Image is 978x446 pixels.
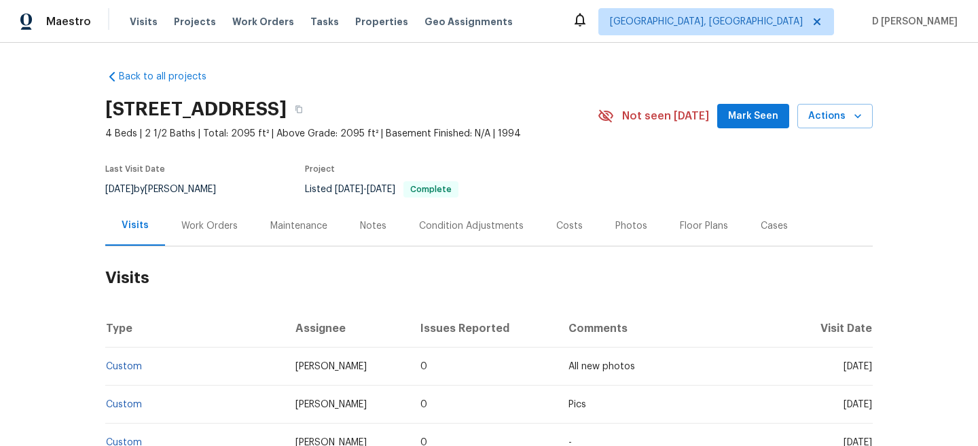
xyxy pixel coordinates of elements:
[305,185,458,194] span: Listed
[717,104,789,129] button: Mark Seen
[558,310,788,348] th: Comments
[270,219,327,233] div: Maintenance
[420,362,427,371] span: 0
[106,400,142,409] a: Custom
[105,70,236,83] a: Back to all projects
[122,219,149,232] div: Visits
[419,219,524,233] div: Condition Adjustments
[295,400,367,409] span: [PERSON_NAME]
[105,185,134,194] span: [DATE]
[420,400,427,409] span: 0
[410,310,558,348] th: Issues Reported
[335,185,363,194] span: [DATE]
[367,185,395,194] span: [DATE]
[295,362,367,371] span: [PERSON_NAME]
[310,17,339,26] span: Tasks
[105,127,598,141] span: 4 Beds | 2 1/2 Baths | Total: 2095 ft² | Above Grade: 2095 ft² | Basement Finished: N/A | 1994
[232,15,294,29] span: Work Orders
[181,219,238,233] div: Work Orders
[405,185,457,193] span: Complete
[568,362,635,371] span: All new photos
[622,109,709,123] span: Not seen [DATE]
[105,181,232,198] div: by [PERSON_NAME]
[105,103,287,116] h2: [STREET_ADDRESS]
[105,246,873,310] h2: Visits
[797,104,873,129] button: Actions
[335,185,395,194] span: -
[844,400,872,409] span: [DATE]
[105,310,285,348] th: Type
[844,362,872,371] span: [DATE]
[130,15,158,29] span: Visits
[305,165,335,173] span: Project
[355,15,408,29] span: Properties
[788,310,873,348] th: Visit Date
[360,219,386,233] div: Notes
[615,219,647,233] div: Photos
[105,165,165,173] span: Last Visit Date
[285,310,410,348] th: Assignee
[556,219,583,233] div: Costs
[728,108,778,125] span: Mark Seen
[610,15,803,29] span: [GEOGRAPHIC_DATA], [GEOGRAPHIC_DATA]
[424,15,513,29] span: Geo Assignments
[174,15,216,29] span: Projects
[287,97,311,122] button: Copy Address
[568,400,586,409] span: Pics
[761,219,788,233] div: Cases
[680,219,728,233] div: Floor Plans
[808,108,862,125] span: Actions
[867,15,958,29] span: D [PERSON_NAME]
[46,15,91,29] span: Maestro
[106,362,142,371] a: Custom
